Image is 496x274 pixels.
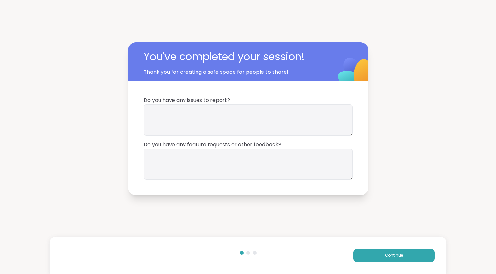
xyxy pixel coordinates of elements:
img: ShareWell Logomark [323,41,388,105]
span: Do you have any feature requests or other feedback? [144,141,353,149]
button: Continue [353,249,435,262]
span: You've completed your session! [144,49,332,64]
span: Thank you for creating a safe space for people to share! [144,68,322,76]
span: Do you have any issues to report? [144,97,353,104]
span: Continue [385,253,403,258]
